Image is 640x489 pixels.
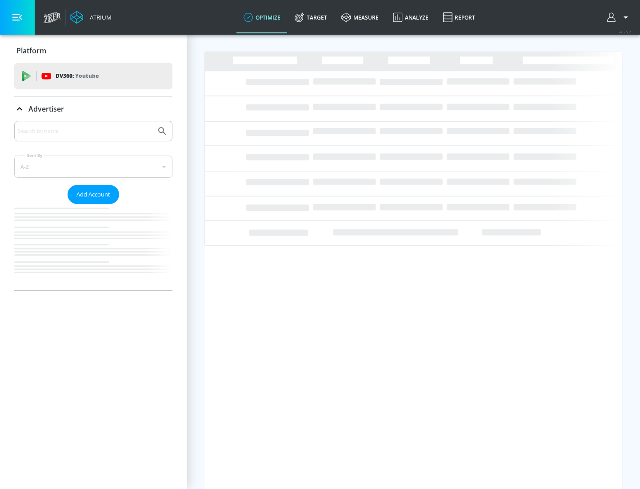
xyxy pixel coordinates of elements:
[619,29,631,34] span: v 4.25.2
[386,1,436,33] a: Analyze
[14,204,172,290] nav: list of Advertiser
[436,1,482,33] a: Report
[75,71,99,80] p: Youtube
[56,71,99,81] p: DV360:
[28,104,64,114] p: Advertiser
[14,96,172,121] div: Advertiser
[68,185,119,204] button: Add Account
[16,46,46,56] p: Platform
[236,1,288,33] a: optimize
[70,11,112,24] a: Atrium
[288,1,334,33] a: Target
[76,189,110,200] span: Add Account
[14,63,172,89] div: DV360: Youtube
[86,13,112,21] div: Atrium
[14,121,172,290] div: Advertiser
[334,1,386,33] a: measure
[25,152,44,158] label: Sort By
[14,38,172,63] div: Platform
[18,125,152,137] input: Search by name
[14,156,172,178] div: A-Z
